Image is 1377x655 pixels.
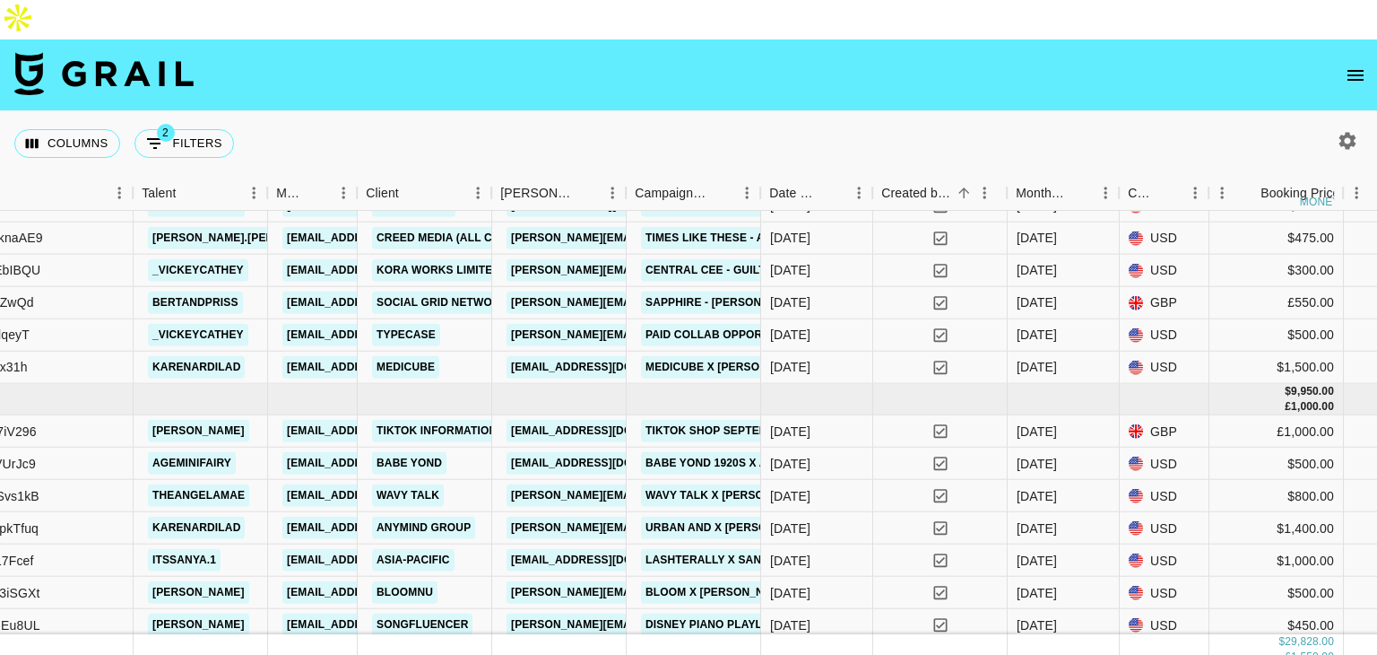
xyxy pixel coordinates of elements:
div: 18/08/2025 [770,422,810,440]
div: USD [1120,352,1209,384]
div: £ [1285,399,1291,415]
a: [EMAIL_ADDRESS][DOMAIN_NAME] [507,420,707,442]
a: [EMAIL_ADDRESS][DOMAIN_NAME] [282,292,483,314]
div: Aug '25 [1017,519,1057,537]
button: Sort [305,180,330,205]
div: Jul '25 [1017,358,1057,376]
a: [EMAIL_ADDRESS][DOMAIN_NAME] [282,581,483,604]
a: [EMAIL_ADDRESS][DOMAIN_NAME] [507,549,707,572]
div: 14/07/2025 [770,229,810,247]
a: TikTok Shop September Promotion [GEOGRAPHIC_DATA] [641,420,987,442]
div: Month Due [1007,176,1119,211]
div: Created by Grail Team [872,176,1007,211]
a: [EMAIL_ADDRESS][DOMAIN_NAME] [282,259,483,282]
a: Babe Yond [372,452,446,475]
button: Menu [330,179,357,206]
div: $475.00 [1209,223,1344,255]
a: Medicube X [PERSON_NAME] [641,356,814,379]
div: Currency [1128,176,1156,211]
button: Show filters [134,129,234,158]
a: Times Like These - Addisonraee [641,227,842,249]
div: GBP [1120,415,1209,448]
a: [PERSON_NAME][EMAIL_ADDRESS][DOMAIN_NAME] [507,581,799,604]
a: _vickeycathey [148,324,248,346]
button: open drawer [1338,57,1373,93]
a: [EMAIL_ADDRESS][DOMAIN_NAME] [282,227,483,249]
div: Talent [142,176,176,211]
a: [EMAIL_ADDRESS][DOMAIN_NAME] [507,452,707,475]
div: Manager [267,176,357,211]
a: [EMAIL_ADDRESS][DOMAIN_NAME] [282,549,483,572]
a: [EMAIL_ADDRESS][DOMAIN_NAME] [282,614,483,636]
div: Aug '25 [1017,486,1057,504]
a: [EMAIL_ADDRESS][DOMAIN_NAME] [282,324,483,346]
a: [PERSON_NAME][EMAIL_ADDRESS][DOMAIN_NAME] [507,324,799,346]
div: $500.00 [1209,448,1344,480]
div: Jul '25 [1017,229,1057,247]
div: Client [366,176,399,211]
a: [PERSON_NAME] [148,420,249,442]
div: 14/07/2025 [770,261,810,279]
div: $300.00 [1209,255,1344,287]
a: Medicube [372,356,439,379]
a: Social Grid Network Limited [372,292,559,314]
a: [PERSON_NAME][EMAIL_ADDRESS][DOMAIN_NAME] [507,614,799,636]
div: money [1300,196,1340,207]
div: 14/08/2025 [770,551,810,569]
div: Talent [133,176,267,211]
div: Aug '25 [1017,616,1057,633]
div: $500.00 [1209,319,1344,352]
div: Month Due [1016,176,1067,211]
div: Manager [276,176,305,211]
a: [PERSON_NAME][EMAIL_ADDRESS][DOMAIN_NAME] [507,485,799,507]
div: Aug '25 [1017,422,1057,440]
div: $800.00 [1209,480,1344,512]
a: karenardilad [148,356,245,379]
div: £1,000.00 [1209,415,1344,448]
a: AnyMind Group [372,517,475,539]
a: [PERSON_NAME] [148,614,249,636]
a: [PERSON_NAME].[PERSON_NAME] [148,227,344,249]
a: Sapphire - [PERSON_NAME] [641,292,808,314]
div: Date Created [769,176,820,211]
div: Date Created [760,176,872,211]
div: Aug '25 [1017,551,1057,569]
div: 05/07/2025 [770,196,810,214]
div: Created by Grail Team [881,176,951,211]
button: Sort [1067,180,1092,205]
div: USD [1120,223,1209,255]
div: 18/08/2025 [770,519,810,537]
button: Sort [708,180,733,205]
a: Wavy talk X [PERSON_NAME] [641,485,818,507]
button: Sort [399,180,424,205]
a: Bloomnu [372,581,437,604]
button: Menu [1343,179,1370,206]
div: $ [1285,384,1291,399]
a: Central Cee - Guilt Trippin’ [641,259,819,282]
button: Menu [464,179,491,206]
a: [EMAIL_ADDRESS][DOMAIN_NAME] [282,420,483,442]
div: USD [1120,545,1209,577]
div: USD [1120,512,1209,545]
button: Menu [1182,179,1208,206]
a: Disney Piano Playlist [641,614,784,636]
div: USD [1120,609,1209,642]
a: Urban and X [PERSON_NAME] [641,517,821,539]
a: [EMAIL_ADDRESS][DOMAIN_NAME] [282,356,483,379]
div: $1,500.00 [1209,352,1344,384]
div: USD [1120,319,1209,352]
button: Sort [951,180,976,205]
div: USD [1120,255,1209,287]
button: Menu [599,179,626,206]
div: USD [1120,577,1209,609]
a: KORA WORKS LIMITED [372,259,505,282]
div: USD [1120,448,1209,480]
a: Asia-pacific [372,549,455,572]
div: 18/08/2025 [770,454,810,472]
div: Booking Price [1260,176,1339,211]
button: Menu [240,179,267,206]
a: bertandpriss [148,292,243,314]
img: Grail Talent [14,52,194,95]
div: Currency [1119,176,1208,211]
a: [EMAIL_ADDRESS][DOMAIN_NAME] [507,195,707,217]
